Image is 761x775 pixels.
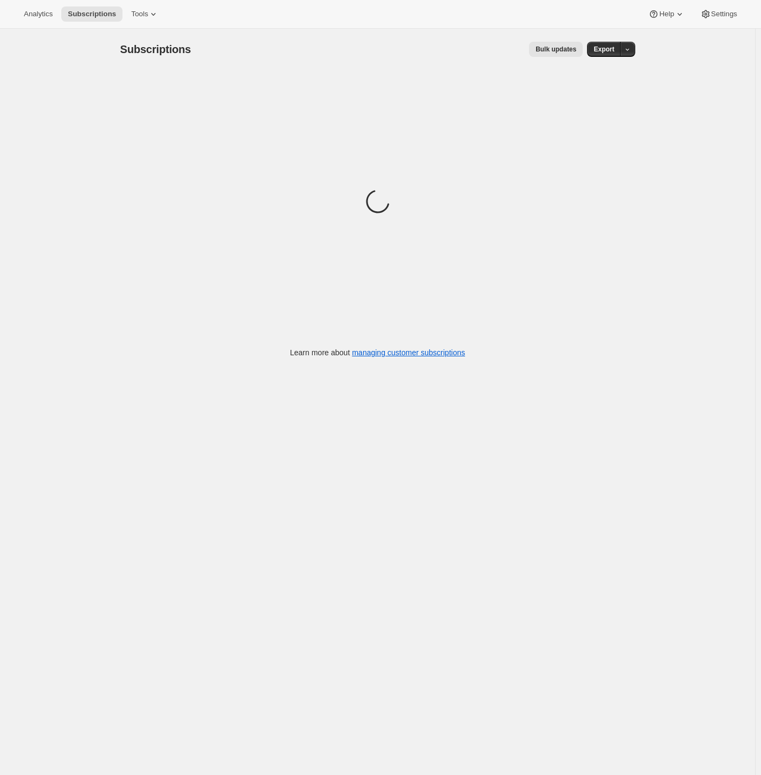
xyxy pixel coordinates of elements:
span: Export [594,45,614,54]
span: Bulk updates [536,45,576,54]
a: managing customer subscriptions [352,348,465,357]
button: Subscriptions [61,6,122,22]
span: Settings [711,10,737,18]
button: Export [587,42,621,57]
span: Tools [131,10,148,18]
button: Bulk updates [529,42,583,57]
span: Subscriptions [68,10,116,18]
span: Subscriptions [120,43,191,55]
button: Settings [694,6,744,22]
button: Help [642,6,691,22]
span: Analytics [24,10,53,18]
span: Help [659,10,674,18]
p: Learn more about [290,347,465,358]
button: Tools [125,6,165,22]
button: Analytics [17,6,59,22]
